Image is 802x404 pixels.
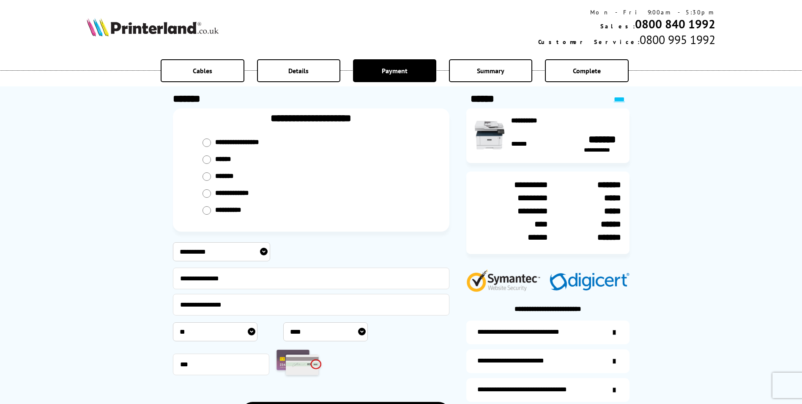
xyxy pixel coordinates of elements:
[600,22,635,30] span: Sales:
[382,66,408,75] span: Payment
[538,8,715,16] div: Mon - Fri 9:00am - 5:30pm
[477,66,504,75] span: Summary
[87,18,219,36] img: Printerland Logo
[635,16,715,32] a: 0800 840 1992
[193,66,212,75] span: Cables
[640,32,715,47] span: 0800 995 1992
[538,38,640,46] span: Customer Service:
[466,321,630,344] a: additional-ink
[288,66,309,75] span: Details
[573,66,601,75] span: Complete
[466,349,630,373] a: items-arrive
[466,378,630,402] a: additional-cables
